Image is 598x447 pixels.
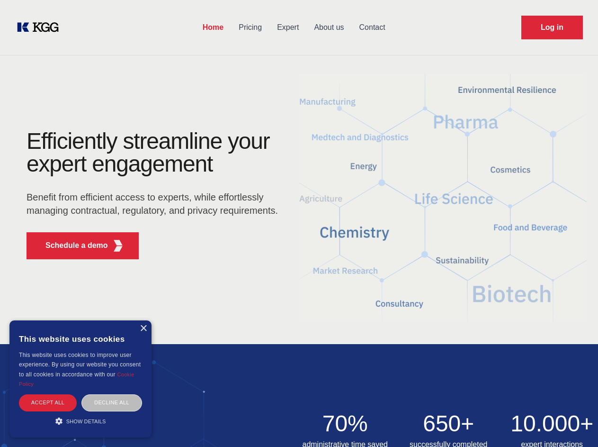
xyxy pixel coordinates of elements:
div: Close [140,325,147,332]
a: Contact [352,15,393,40]
div: Accept all [19,394,77,411]
a: Home [195,15,231,40]
span: This website uses cookies to improve user experience. By using our website you consent to all coo... [19,352,141,378]
h2: 650+ [402,412,495,435]
p: Benefit from efficient access to experts, while effortlessly managing contractual, regulatory, an... [27,191,284,217]
h2: 70% [299,412,392,435]
img: KGG Fifth Element RED [112,240,124,252]
button: Schedule a demoKGG Fifth Element RED [27,232,139,259]
a: Pricing [231,15,269,40]
h1: Efficiently streamline your expert engagement [27,130,284,175]
p: Schedule a demo [45,240,108,251]
span: Show details [66,419,106,424]
a: Request Demo [521,16,583,39]
a: KOL Knowledge Platform: Talk to Key External Experts (KEE) [15,20,66,35]
a: Expert [269,15,306,40]
a: About us [306,15,351,40]
img: KGG Fifth Element RED [299,62,587,335]
div: This website uses cookies [19,328,142,350]
div: Show details [19,416,142,426]
div: Decline all [81,394,142,411]
a: Cookie Policy [19,372,134,387]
